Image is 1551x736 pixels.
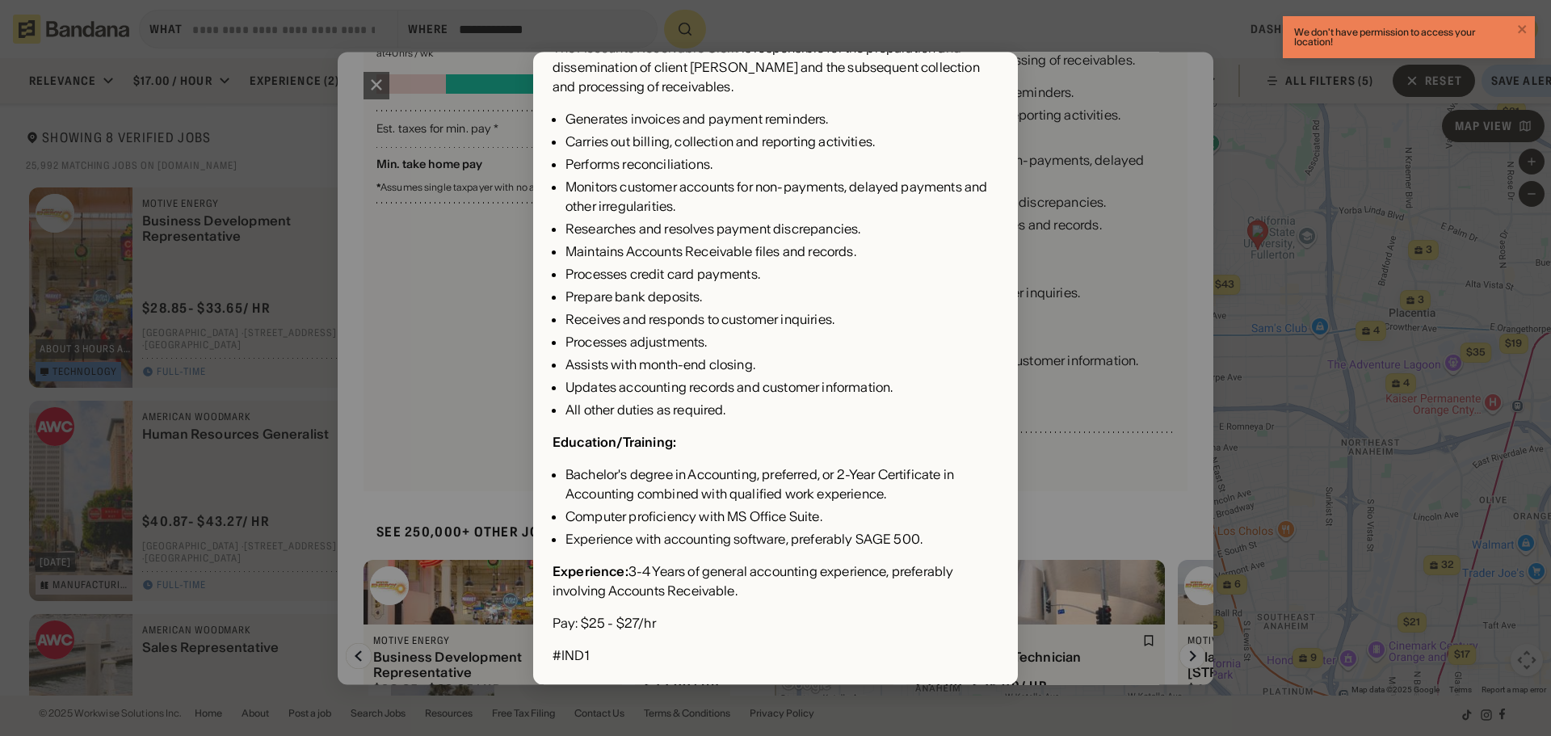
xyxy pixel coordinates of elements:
[565,465,998,504] div: Bachelor's degree in Accounting, preferred, or 2-Year Certificate in Accounting combined with qua...
[565,110,998,129] div: Generates invoices and payment reminders.
[1294,27,1512,47] div: We don't have permission to access your location!
[565,132,998,152] div: Carries out billing, collection and reporting activities.
[553,614,656,633] div: Pay: $25 - $27/hr
[565,288,998,307] div: Prepare bank deposits.
[565,178,998,217] div: Monitors customer accounts for non-payments, delayed payments and other irregularities.
[1517,23,1528,38] button: close
[565,530,998,549] div: Experience with accounting software, preferably SAGE 500.
[553,562,998,601] div: 3-4 Years of general accounting experience, preferably involving Accounts Receivable.
[565,355,998,375] div: Assists with month-end closing.
[565,333,998,352] div: Processes adjustments.
[565,401,998,420] div: All other duties as required.
[565,507,998,527] div: Computer proficiency with MS Office Suite.
[565,242,998,262] div: Maintains Accounts Receivable files and records.
[565,220,998,239] div: Researches and resolves payment discrepancies.
[553,435,676,451] div: Education/Training:
[565,310,998,330] div: Receives and responds to customer inquiries.
[565,265,998,284] div: Processes credit card payments.
[553,646,590,666] div: #IND1
[553,564,628,580] div: Experience:
[565,155,998,175] div: Performs reconciliations.
[565,378,998,397] div: Updates accounting records and customer information.
[553,39,998,97] div: The Accounts Receivable Clerk is responsible for the preparation and dissemination of client [PER...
